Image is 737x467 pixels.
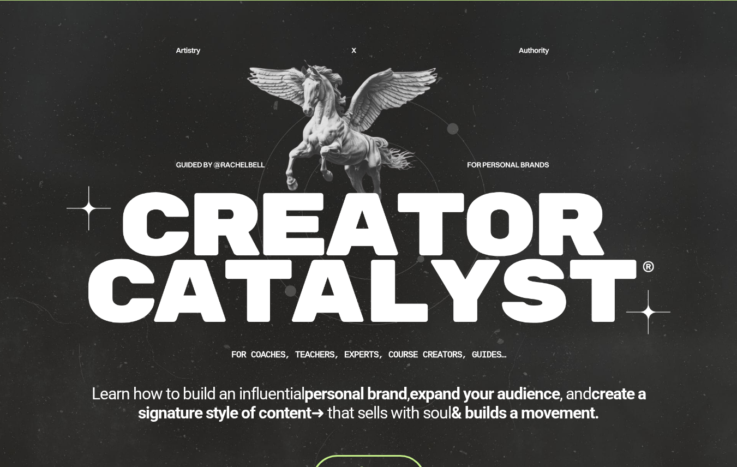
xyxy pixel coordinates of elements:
[69,384,669,422] div: Learn how to build an influential , , and ➜ that sells with soul
[304,384,407,403] b: personal brand
[410,384,560,403] b: expand your audience
[451,403,599,422] b: & builds a movement.
[231,350,506,360] b: FOR Coaches, teachers, experts, course creators, guides…
[138,384,646,422] b: create a signature style of content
